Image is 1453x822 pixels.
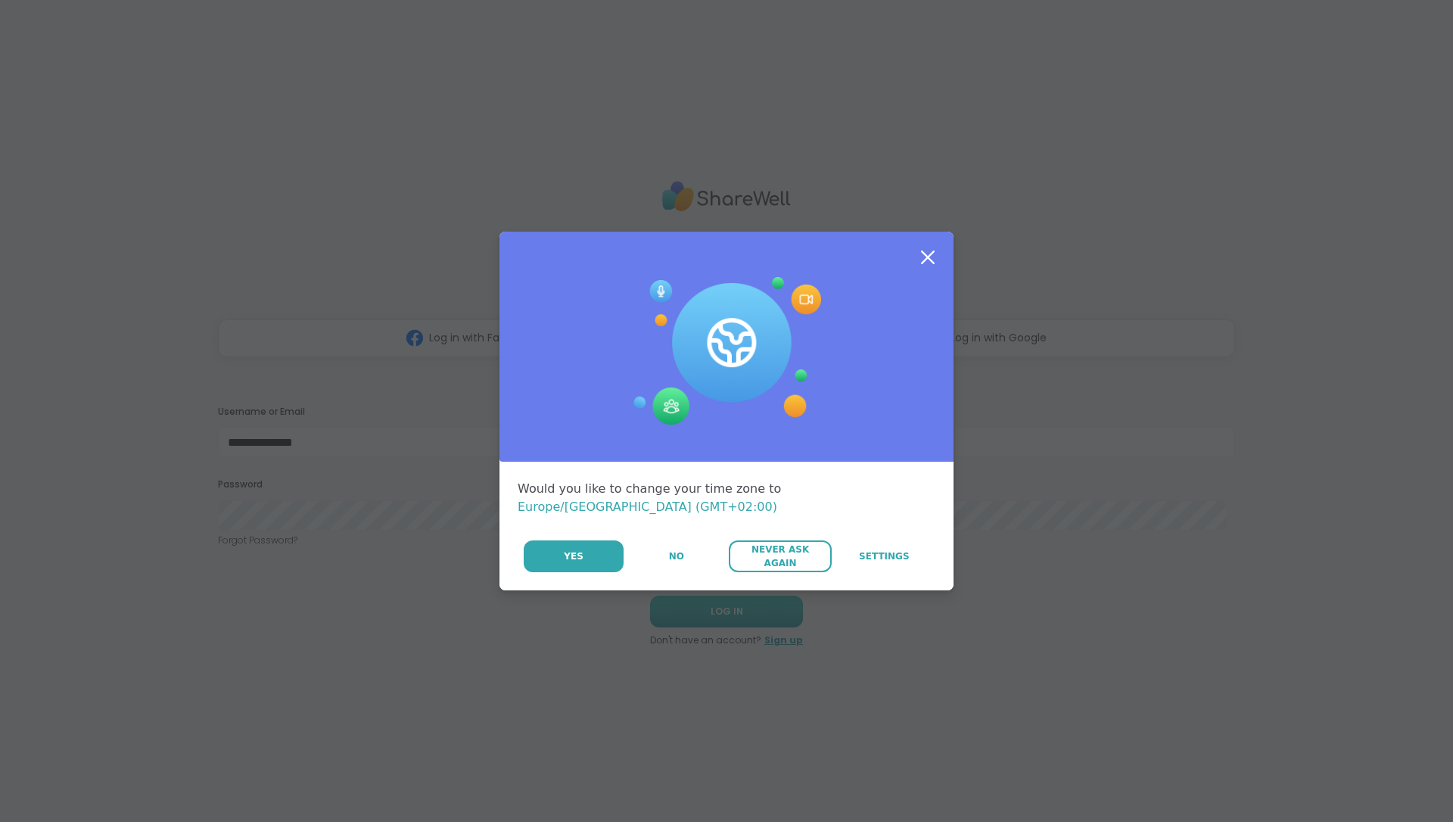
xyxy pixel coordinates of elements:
[669,550,684,563] span: No
[625,540,727,572] button: No
[518,500,777,514] span: Europe/[GEOGRAPHIC_DATA] (GMT+02:00)
[518,480,935,516] div: Would you like to change your time zone to
[859,550,910,563] span: Settings
[632,277,821,425] img: Session Experience
[524,540,624,572] button: Yes
[833,540,935,572] a: Settings
[729,540,831,572] button: Never Ask Again
[564,550,583,563] span: Yes
[736,543,823,570] span: Never Ask Again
